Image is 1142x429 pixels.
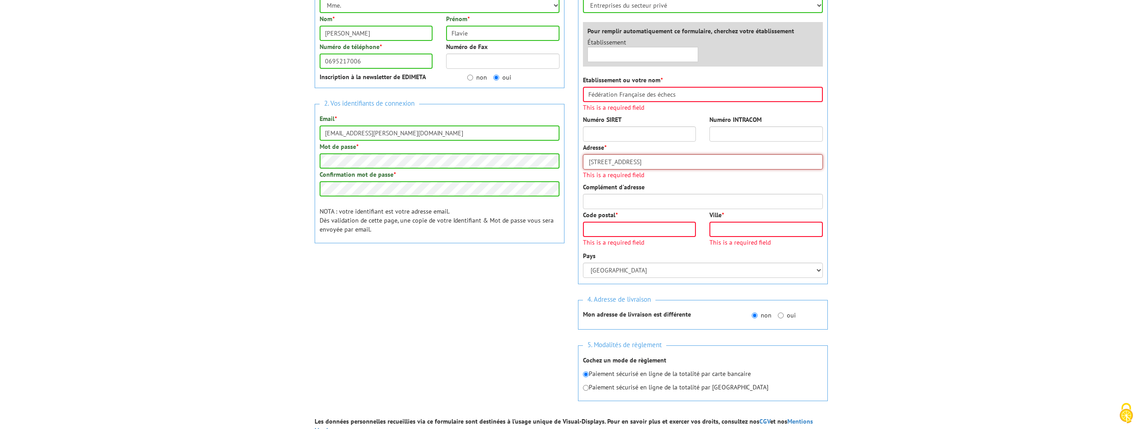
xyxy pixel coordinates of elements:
[709,210,724,219] label: Ville
[583,183,645,192] label: Complément d'adresse
[778,313,784,318] input: oui
[709,115,762,124] label: Numéro INTRACOM
[320,170,396,179] label: Confirmation mot de passe
[583,356,666,364] strong: Cochez un mode de règlement
[583,239,696,246] span: This is a required field
[583,104,823,111] span: This is a required field
[583,143,606,152] label: Adresse
[446,14,469,23] label: Prénom
[752,313,758,318] input: non
[778,311,796,320] label: oui
[583,369,823,378] p: Paiement sécurisé en ligne de la totalité par carte bancaire
[320,42,382,51] label: Numéro de téléphone
[583,115,622,124] label: Numéro SIRET
[320,114,337,123] label: Email
[581,38,705,62] div: Établissement
[320,207,560,234] p: NOTA : votre identifiant est votre adresse email. Dès validation de cette page, une copie de votr...
[583,251,596,260] label: Pays
[320,73,426,81] strong: Inscription à la newsletter de EDIMETA
[320,98,419,110] span: 2. Vos identifiants de connexion
[320,14,334,23] label: Nom
[587,27,794,36] label: Pour remplir automatiquement ce formulaire, cherchez votre établissement
[583,294,655,306] span: 4. Adresse de livraison
[583,172,823,178] span: This is a required field
[320,142,358,151] label: Mot de passe
[709,239,823,246] span: This is a required field
[583,76,663,85] label: Etablissement ou votre nom
[493,73,511,82] label: oui
[583,310,691,318] strong: Mon adresse de livraison est différente
[446,42,487,51] label: Numéro de Fax
[583,210,618,219] label: Code postal
[493,75,499,80] input: oui
[583,383,823,392] p: Paiement sécurisé en ligne de la totalité par [GEOGRAPHIC_DATA]
[752,311,772,320] label: non
[467,75,473,80] input: non
[1115,402,1137,425] img: Cookies (fenêtre modale)
[315,259,451,294] iframe: reCAPTCHA
[583,339,666,351] span: 5. Modalités de règlement
[467,73,487,82] label: non
[1110,398,1142,429] button: Cookies (fenêtre modale)
[759,417,770,425] a: CGV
